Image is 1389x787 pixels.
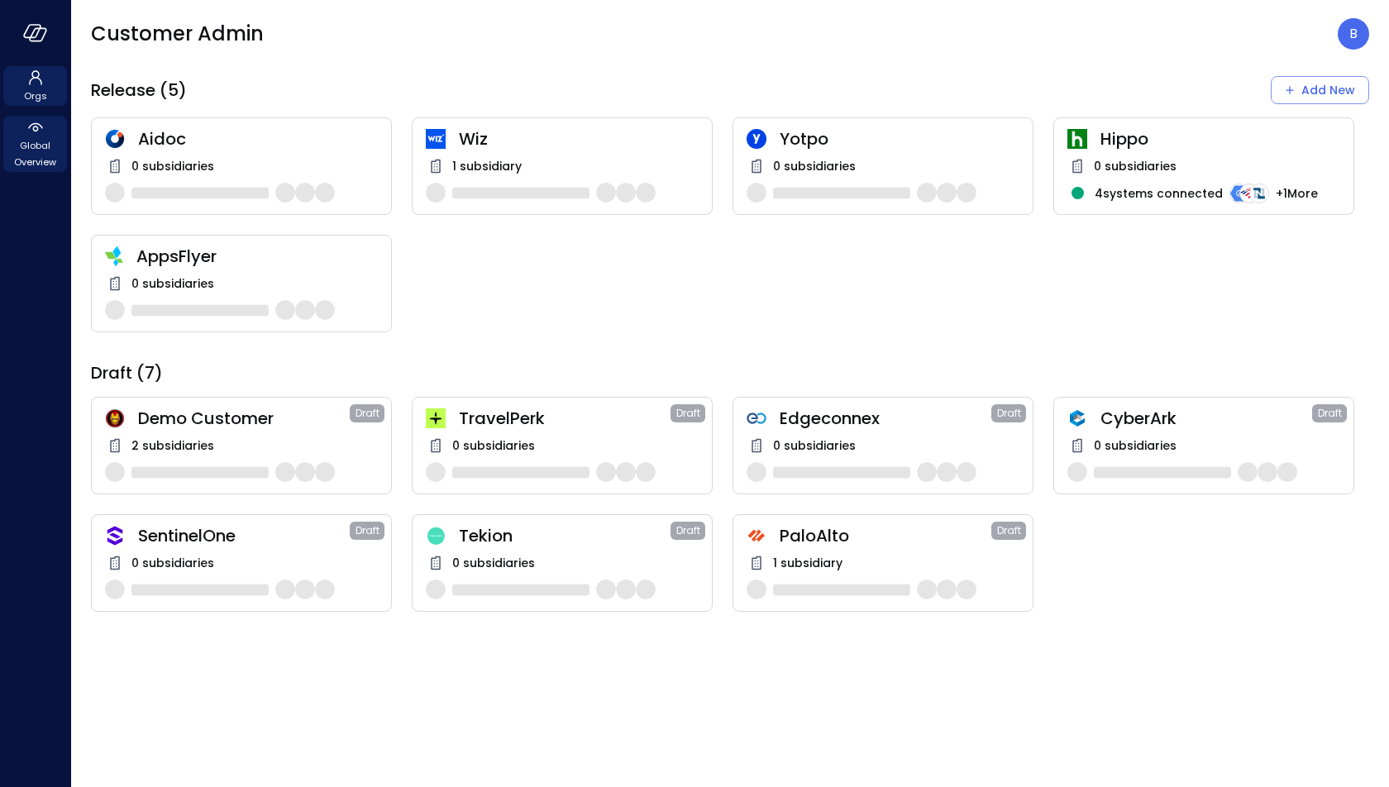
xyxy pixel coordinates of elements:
[1338,18,1369,50] div: Boaz
[356,522,379,539] span: Draft
[10,137,60,170] span: Global Overview
[773,436,856,455] span: 0 subsidiaries
[1249,184,1269,203] img: integration-logo
[105,129,125,149] img: hddnet8eoxqedtuhlo6i
[91,21,264,47] span: Customer Admin
[1271,76,1369,104] div: Add New Organization
[452,157,522,175] span: 1 subsidiary
[997,405,1021,422] span: Draft
[1094,157,1177,175] span: 0 subsidiaries
[426,527,446,546] img: dweq851rzgflucm4u1c8
[773,157,856,175] span: 0 subsidiaries
[1067,408,1087,428] img: a5he5ildahzqx8n3jb8t
[131,274,214,293] span: 0 subsidiaries
[1276,184,1318,203] span: + 1 More
[1318,405,1342,422] span: Draft
[426,408,446,428] img: euz2wel6fvrjeyhjwgr9
[747,129,766,149] img: rosehlgmm5jjurozkspi
[3,66,67,106] div: Orgs
[91,362,163,384] span: Draft (7)
[747,526,766,546] img: hs4uxyqbml240cwf4com
[1100,128,1340,150] span: Hippo
[1229,184,1249,203] img: integration-logo
[773,554,842,572] span: 1 subsidiary
[459,525,671,546] span: Tekion
[780,525,991,546] span: PaloAlto
[91,79,187,101] span: Release (5)
[452,436,535,455] span: 0 subsidiaries
[459,128,699,150] span: Wiz
[1349,24,1358,44] p: B
[1271,76,1369,104] button: Add New
[780,128,1019,150] span: Yotpo
[452,554,535,572] span: 0 subsidiaries
[131,554,214,572] span: 0 subsidiaries
[1301,80,1355,101] div: Add New
[1067,129,1087,149] img: ynjrjpaiymlkbkxtflmu
[138,408,350,429] span: Demo Customer
[676,522,700,539] span: Draft
[136,246,378,267] span: AppsFlyer
[676,405,700,422] span: Draft
[459,408,671,429] span: TravelPerk
[24,88,47,104] span: Orgs
[1095,184,1223,203] span: 4 systems connected
[426,129,446,149] img: cfcvbyzhwvtbhao628kj
[356,405,379,422] span: Draft
[747,408,766,428] img: gkfkl11jtdpupy4uruhy
[1239,184,1259,203] img: integration-logo
[138,128,378,150] span: Aidoc
[1094,436,1177,455] span: 0 subsidiaries
[3,116,67,172] div: Global Overview
[131,157,214,175] span: 0 subsidiaries
[105,408,125,428] img: scnakozdowacoarmaydw
[105,246,123,266] img: zbmm8o9awxf8yv3ehdzf
[131,436,214,455] span: 2 subsidiaries
[138,525,350,546] span: SentinelOne
[780,408,991,429] span: Edgeconnex
[1100,408,1312,429] span: CyberArk
[997,522,1021,539] span: Draft
[105,526,125,546] img: oujisyhxiqy1h0xilnqx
